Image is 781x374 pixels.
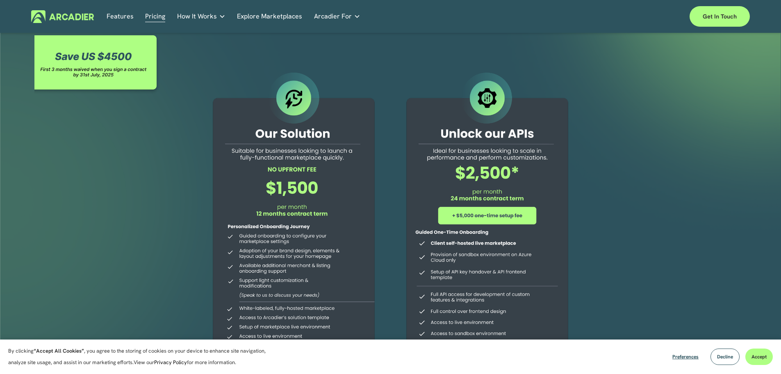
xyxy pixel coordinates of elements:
a: Pricing [145,10,165,23]
a: Privacy Policy [154,359,187,366]
strong: “Accept All Cookies” [34,347,84,354]
span: Preferences [672,353,699,360]
a: Get in touch [690,6,750,27]
span: Arcadier For [314,11,352,22]
button: Preferences [666,349,705,365]
a: Explore Marketplaces [237,10,302,23]
img: Arcadier [31,10,94,23]
button: Accept [745,349,773,365]
a: folder dropdown [314,10,360,23]
span: Accept [751,353,767,360]
a: folder dropdown [177,10,225,23]
p: By clicking , you agree to the storing of cookies on your device to enhance site navigation, anal... [8,345,275,368]
button: Decline [710,349,740,365]
span: Decline [717,353,733,360]
span: How It Works [177,11,217,22]
a: Features [107,10,134,23]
